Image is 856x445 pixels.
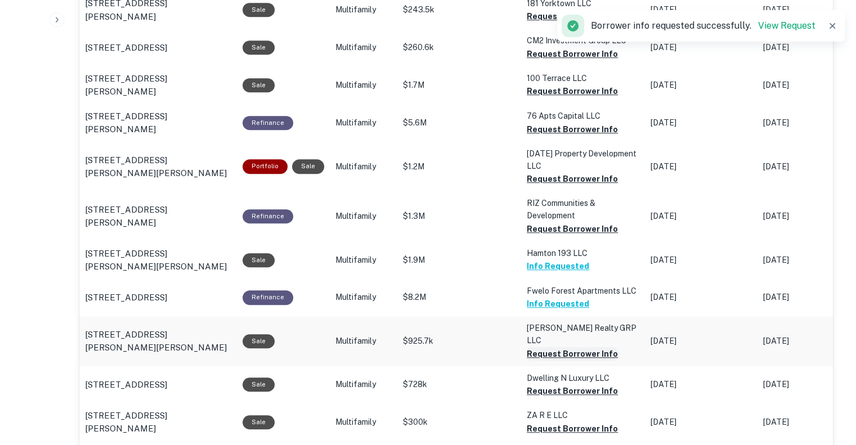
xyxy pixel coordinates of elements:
a: [STREET_ADDRESS][PERSON_NAME] [85,72,231,98]
button: Info Requested [527,297,589,311]
p: Multifamily [335,161,392,173]
p: [STREET_ADDRESS] [85,378,167,392]
p: Multifamily [335,79,392,91]
p: $1.2M [403,161,516,173]
button: Request Borrower Info [527,123,618,136]
p: Multifamily [335,379,392,390]
a: [STREET_ADDRESS][PERSON_NAME][PERSON_NAME] [85,328,231,354]
p: [DATE] [651,117,752,129]
p: Multifamily [335,416,392,428]
p: $1.9M [403,254,516,266]
a: [STREET_ADDRESS][PERSON_NAME] [85,409,231,435]
p: Multifamily [335,291,392,303]
p: [DATE] [651,79,752,91]
div: This loan purpose was for refinancing [243,209,293,223]
p: [DATE] [651,291,752,303]
p: $1.7M [403,79,516,91]
button: Request Borrower Info [527,84,618,98]
button: Request Borrower Info [527,222,618,236]
p: $728k [403,379,516,390]
p: [DATE] [651,210,752,222]
button: Info Requested [527,259,589,273]
p: [DATE] [651,42,752,53]
a: View Request [758,20,815,31]
p: Multifamily [335,335,392,347]
p: Multifamily [335,117,392,129]
div: Sale [243,253,275,267]
p: Hamton 193 LLC [527,247,639,259]
p: $300k [403,416,516,428]
p: $243.5k [403,4,516,16]
p: [DATE] Property Development LLC [527,147,639,172]
button: Request Borrower Info [527,10,618,23]
p: $5.6M [403,117,516,129]
p: $1.3M [403,210,516,222]
button: Request Borrower Info [527,422,618,435]
p: Multifamily [335,254,392,266]
p: [STREET_ADDRESS] [85,291,167,304]
p: [DATE] [651,335,752,347]
button: Request Borrower Info [527,384,618,398]
a: [STREET_ADDRESS] [85,378,231,392]
div: Sale [243,78,275,92]
div: Sale [243,3,275,17]
a: [STREET_ADDRESS][PERSON_NAME][PERSON_NAME] [85,247,231,273]
div: Sale [243,41,275,55]
div: Sale [243,415,275,429]
a: [STREET_ADDRESS][PERSON_NAME] [85,110,231,136]
p: [DATE] [651,161,752,173]
a: [STREET_ADDRESS] [85,41,231,55]
iframe: Chat Widget [800,319,856,373]
div: Sale [292,159,324,173]
div: This loan purpose was for refinancing [243,116,293,130]
div: This is a portfolio loan with 3 properties [243,159,288,173]
p: $8.2M [403,291,516,303]
button: Request Borrower Info [527,47,618,61]
p: 76 Apts Capital LLC [527,110,639,122]
p: Multifamily [335,210,392,222]
p: $925.7k [403,335,516,347]
p: RIZ Communities & Development [527,197,639,222]
a: [STREET_ADDRESS][PERSON_NAME] [85,203,231,230]
p: ZA R E LLC [527,409,639,421]
div: Sale [243,334,275,348]
button: Request Borrower Info [527,172,618,186]
p: Dwelling N Luxury LLC [527,372,639,384]
a: [STREET_ADDRESS][PERSON_NAME][PERSON_NAME] [85,154,231,180]
p: [PERSON_NAME] Realty GRP LLC [527,322,639,347]
p: Multifamily [335,42,392,53]
p: [DATE] [651,254,752,266]
p: [DATE] [651,4,752,16]
p: $260.6k [403,42,516,53]
p: 100 Terrace LLC [527,72,639,84]
p: CM2 Investment Group LLC [527,34,639,47]
p: [DATE] [651,416,752,428]
p: [STREET_ADDRESS] [85,41,167,55]
div: This loan purpose was for refinancing [243,290,293,304]
a: [STREET_ADDRESS] [85,291,231,304]
button: Request Borrower Info [527,347,618,361]
p: Fwelo Forest Apartments LLC [527,285,639,297]
p: Multifamily [335,4,392,16]
p: [DATE] [651,379,752,390]
div: Sale [243,377,275,392]
p: Borrower info requested successfully. [591,19,815,33]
